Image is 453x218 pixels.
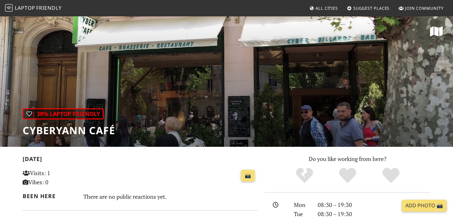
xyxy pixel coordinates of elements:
div: 08:30 – 19:30 [314,200,434,209]
h2: Been here [23,193,76,199]
a: Add Photo 📸 [402,200,447,212]
div: Definitely! [369,167,413,184]
div: No [283,167,326,184]
div: | 38% Laptop Friendly [23,108,104,119]
p: Visits: 1 Vibes: 0 [23,169,96,187]
div: Yes [326,167,369,184]
div: There are no public reactions yet. [83,192,258,202]
span: Laptop [15,4,35,11]
p: Do you like working from here? [265,154,430,163]
h2: [DATE] [23,156,257,165]
img: LaptopFriendly [5,4,13,12]
h1: Cyberyann Café [23,124,115,136]
span: Join Community [405,5,444,11]
div: Mon [290,200,314,209]
a: LaptopFriendly LaptopFriendly [5,3,62,14]
a: All Cities [307,3,340,14]
a: Suggest Places [344,3,392,14]
a: Join Community [396,3,446,14]
span: Suggest Places [353,5,390,11]
a: 📸 [241,170,255,182]
span: Friendly [36,4,61,11]
span: All Cities [316,5,338,11]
